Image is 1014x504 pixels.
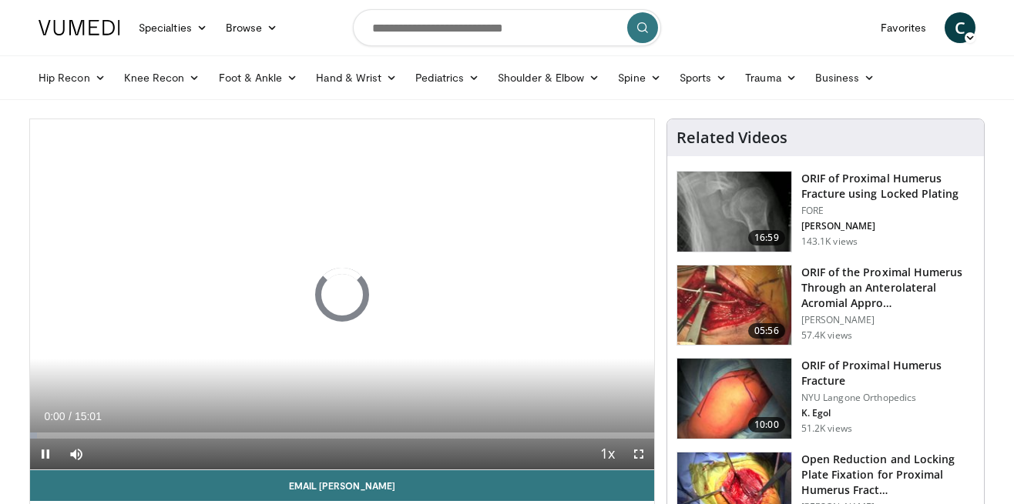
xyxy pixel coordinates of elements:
p: K. Egol [801,407,975,419]
a: 05:56 ORIF of the Proximal Humerus Through an Anterolateral Acromial Appro… [PERSON_NAME] 57.4K v... [677,265,975,346]
h3: ORIF of the Proximal Humerus Through an Anterolateral Acromial Appro… [801,265,975,311]
span: / [69,410,72,422]
button: Pause [30,439,61,469]
img: gardner_3.png.150x105_q85_crop-smart_upscale.jpg [677,265,791,345]
a: Specialties [129,12,217,43]
a: Pediatrics [406,62,489,93]
span: 0:00 [44,410,65,422]
button: Playback Rate [593,439,623,469]
video-js: Video Player [30,119,654,470]
a: Hip Recon [29,62,115,93]
a: Knee Recon [115,62,210,93]
img: VuMedi Logo [39,20,120,35]
p: [PERSON_NAME] [801,220,975,232]
button: Fullscreen [623,439,654,469]
a: Spine [609,62,670,93]
h3: Open Reduction and Locking Plate Fixation for Proximal Humerus Fract… [801,452,975,498]
a: Favorites [871,12,935,43]
p: 51.2K views [801,422,852,435]
button: Mute [61,439,92,469]
p: 143.1K views [801,235,858,248]
h4: Related Videos [677,129,787,147]
a: C [945,12,975,43]
span: 15:01 [75,410,102,422]
a: Sports [670,62,737,93]
span: 05:56 [748,323,785,339]
a: Browse [217,12,287,43]
p: NYU Langone Orthopedics [801,392,975,404]
img: 270515_0000_1.png.150x105_q85_crop-smart_upscale.jpg [677,359,791,439]
p: FORE [801,205,975,217]
span: 16:59 [748,230,785,245]
h3: ORIF of Proximal Humerus Fracture using Locked Plating [801,171,975,202]
h3: ORIF of Proximal Humerus Fracture [801,358,975,389]
a: Business [806,62,885,93]
a: Trauma [736,62,806,93]
a: 10:00 ORIF of Proximal Humerus Fracture NYU Langone Orthopedics K. Egol 51.2K views [677,358,975,439]
a: Foot & Ankle [210,62,307,93]
img: Mighell_-_Locked_Plating_for_Proximal_Humerus_Fx_100008672_2.jpg.150x105_q85_crop-smart_upscale.jpg [677,172,791,252]
a: Shoulder & Elbow [489,62,609,93]
div: Progress Bar [30,432,654,439]
a: Email [PERSON_NAME] [30,470,654,501]
input: Search topics, interventions [353,9,661,46]
p: [PERSON_NAME] [801,314,975,326]
p: 57.4K views [801,329,852,342]
span: 10:00 [748,417,785,432]
a: 16:59 ORIF of Proximal Humerus Fracture using Locked Plating FORE [PERSON_NAME] 143.1K views [677,171,975,252]
a: Hand & Wrist [307,62,406,93]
